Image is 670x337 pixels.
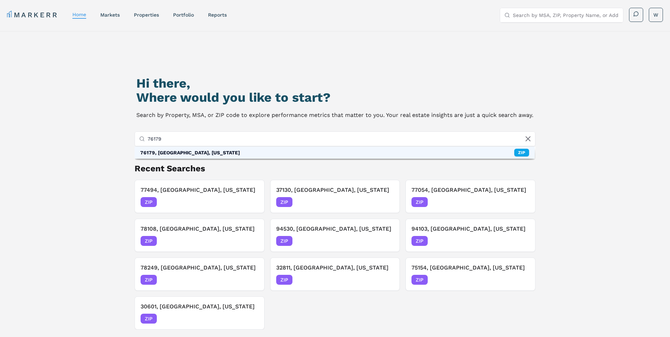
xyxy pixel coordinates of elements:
span: ZIP [276,236,292,246]
h3: 94103, [GEOGRAPHIC_DATA], [US_STATE] [411,225,529,233]
a: markets [100,12,120,18]
span: [DATE] [378,199,394,206]
a: MARKERR [7,10,58,20]
h1: Hi there, [136,76,533,90]
button: Remove 77054, Houston, Texas77054, [GEOGRAPHIC_DATA], [US_STATE]ZIP[DATE] [405,180,535,213]
button: Remove 94103, San Francisco, California94103, [GEOGRAPHIC_DATA], [US_STATE]ZIP[DATE] [405,219,535,252]
input: Search by MSA, ZIP, Property Name, or Address [513,8,619,22]
a: properties [134,12,159,18]
h3: 78249, [GEOGRAPHIC_DATA], [US_STATE] [141,264,259,272]
span: [DATE] [514,237,529,244]
button: W [649,8,663,22]
button: Remove 37130, Murfreesboro, Tennessee37130, [GEOGRAPHIC_DATA], [US_STATE]ZIP[DATE] [270,180,400,213]
button: Remove 77494, Katy, Texas77494, [GEOGRAPHIC_DATA], [US_STATE]ZIP[DATE] [135,180,265,213]
a: home [72,12,86,17]
div: 76179, [GEOGRAPHIC_DATA], [US_STATE] [140,149,240,156]
span: ZIP [411,236,428,246]
span: [DATE] [378,237,394,244]
button: Remove 78108, Cibolo, Texas78108, [GEOGRAPHIC_DATA], [US_STATE]ZIP[DATE] [135,219,265,252]
span: [DATE] [243,199,259,206]
span: ZIP [141,275,157,285]
span: [DATE] [243,276,259,283]
h3: 94530, [GEOGRAPHIC_DATA], [US_STATE] [276,225,394,233]
span: [DATE] [243,237,259,244]
span: ZIP [411,275,428,285]
span: [DATE] [514,199,529,206]
a: Portfolio [173,12,194,18]
span: [DATE] [378,276,394,283]
div: ZIP: 76179, Saginaw, Texas [135,147,535,159]
h3: 78108, [GEOGRAPHIC_DATA], [US_STATE] [141,225,259,233]
div: ZIP [514,149,529,156]
button: Remove 30601, Athens, Georgia30601, [GEOGRAPHIC_DATA], [US_STATE]ZIP[DATE] [135,296,265,330]
button: Remove 78249, San Antonio, Texas78249, [GEOGRAPHIC_DATA], [US_STATE]ZIP[DATE] [135,258,265,291]
a: reports [208,12,227,18]
button: Remove 94530, El Cerrito, California94530, [GEOGRAPHIC_DATA], [US_STATE]ZIP[DATE] [270,219,400,252]
div: Suggestions [135,147,535,159]
button: Remove 32811, Orlando, Florida32811, [GEOGRAPHIC_DATA], [US_STATE]ZIP[DATE] [270,258,400,291]
h2: Recent Searches [135,163,536,174]
span: ZIP [276,197,292,207]
span: ZIP [141,314,157,324]
h3: 77054, [GEOGRAPHIC_DATA], [US_STATE] [411,186,529,194]
span: ZIP [141,197,157,207]
p: Search by Property, MSA, or ZIP code to explore performance metrics that matter to you. Your real... [136,110,533,120]
span: ZIP [276,275,292,285]
span: ZIP [141,236,157,246]
h2: Where would you like to start? [136,90,533,105]
span: [DATE] [243,315,259,322]
span: W [653,11,658,18]
button: Remove 75154, Red Oak, Texas75154, [GEOGRAPHIC_DATA], [US_STATE]ZIP[DATE] [405,258,535,291]
h3: 77494, [GEOGRAPHIC_DATA], [US_STATE] [141,186,259,194]
input: Search by MSA, ZIP, Property Name, or Address [148,132,531,146]
h3: 30601, [GEOGRAPHIC_DATA], [US_STATE] [141,302,259,311]
span: ZIP [411,197,428,207]
h3: 37130, [GEOGRAPHIC_DATA], [US_STATE] [276,186,394,194]
h3: 32811, [GEOGRAPHIC_DATA], [US_STATE] [276,264,394,272]
span: [DATE] [514,276,529,283]
h3: 75154, [GEOGRAPHIC_DATA], [US_STATE] [411,264,529,272]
